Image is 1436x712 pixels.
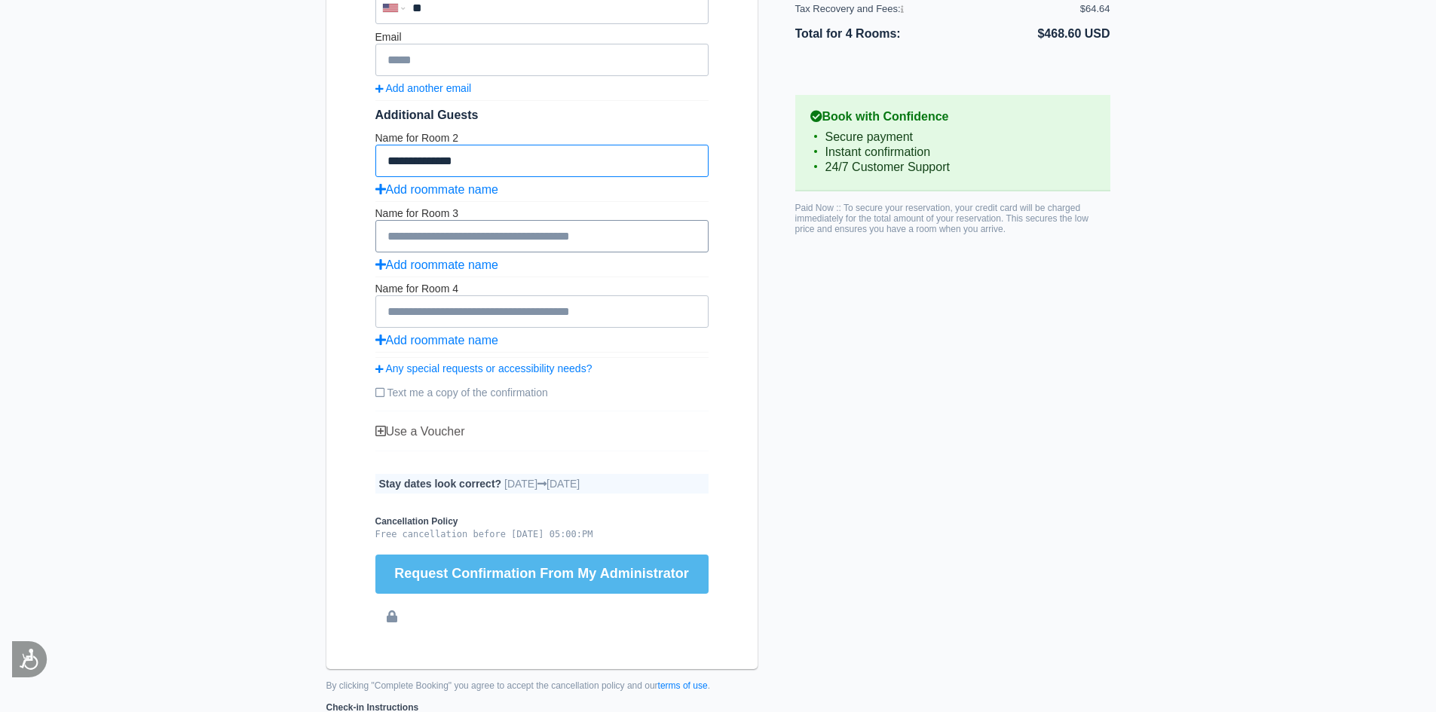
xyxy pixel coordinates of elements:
span: Paid Now :: To secure your reservation, your credit card will be charged immediately for the tota... [795,203,1088,234]
a: Add roommate name [375,183,498,196]
li: $468.60 USD [953,24,1110,44]
div: Additional Guests [375,108,709,122]
a: Add roommate name [375,334,498,347]
span: [DATE] [DATE] [504,478,580,490]
div: Tax Recovery and Fees: [795,3,1075,14]
a: Add roommate name [375,258,498,271]
b: Cancellation Policy [375,516,709,527]
b: Book with Confidence [810,110,1095,124]
label: Name for Room 2 [375,132,458,144]
div: Use a Voucher [375,425,709,439]
small: By clicking "Complete Booking" you agree to accept the cancellation policy and our . [326,680,758,691]
label: Text me a copy of the confirmation [375,380,709,405]
li: Secure payment [810,130,1095,145]
a: terms of use [658,680,708,691]
div: $64.64 [1080,3,1110,14]
pre: Free cancellation before [DATE] 05:00:PM [375,529,709,539]
label: Name for Room 3 [375,207,458,219]
label: Name for Room 4 [375,283,458,295]
li: Total for 4 Rooms: [795,24,953,44]
label: Email [375,31,402,43]
li: 24/7 Customer Support [810,160,1095,175]
li: Instant confirmation [810,145,1095,160]
a: Any special requests or accessibility needs? [375,362,709,374]
button: Request Confirmation From My Administrator [375,555,709,594]
b: Stay dates look correct? [379,478,502,490]
a: Add another email [375,82,709,94]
